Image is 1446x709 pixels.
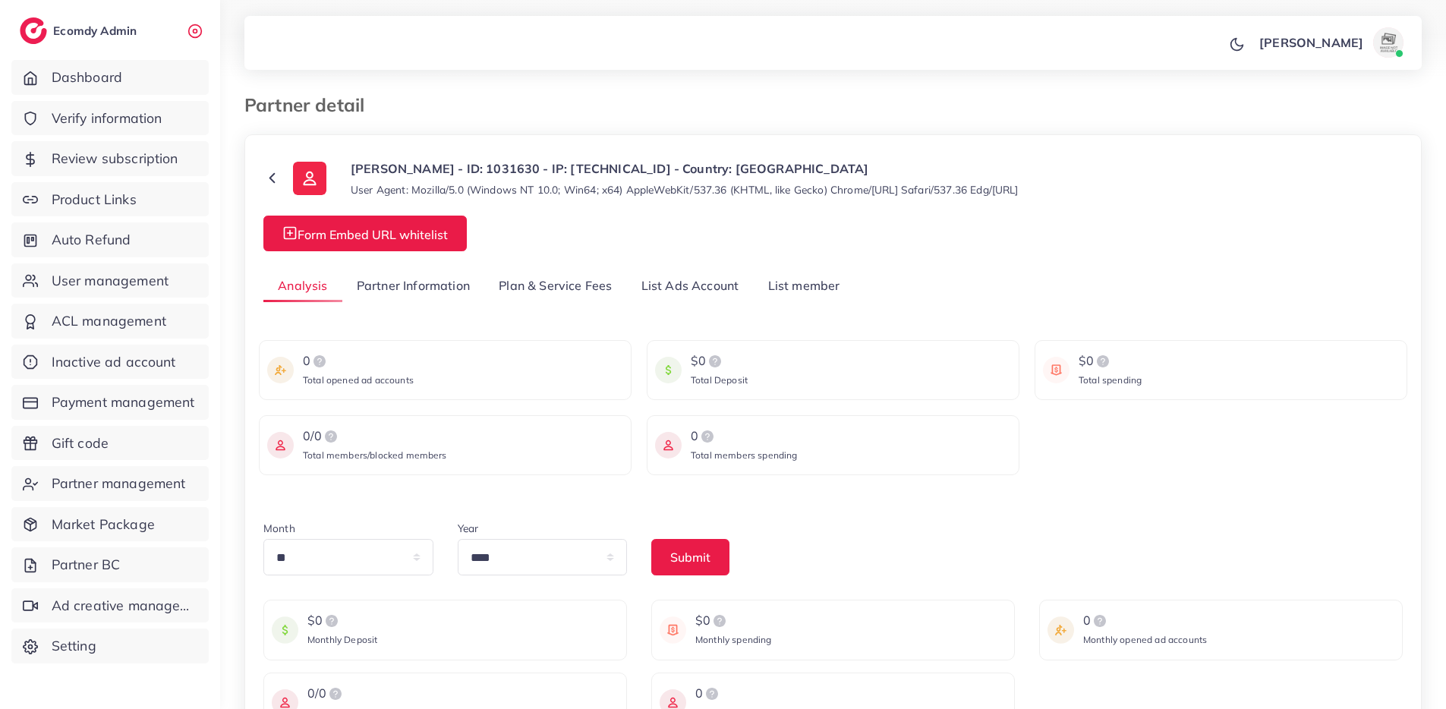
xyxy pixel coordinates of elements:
[11,263,209,298] a: User management
[11,222,209,257] a: Auto Refund
[323,612,341,630] img: logo
[1091,612,1109,630] img: logo
[484,269,626,302] a: Plan & Service Fees
[20,17,140,44] a: logoEcomdy Admin
[244,94,376,116] h3: Partner detail
[710,612,729,630] img: logo
[52,555,121,575] span: Partner BC
[267,427,294,463] img: icon payment
[351,182,1019,197] small: User Agent: Mozilla/5.0 (Windows NT 10.0; Win64; x64) AppleWebKit/537.36 (KHTML, like Gecko) Chro...
[310,352,329,370] img: logo
[11,466,209,501] a: Partner management
[11,345,209,380] a: Inactive ad account
[303,449,447,461] span: Total members/blocked members
[52,392,195,412] span: Payment management
[1047,612,1074,648] img: icon payment
[627,269,754,302] a: List Ads Account
[11,629,209,663] a: Setting
[52,474,186,493] span: Partner management
[11,385,209,420] a: Payment management
[52,190,137,210] span: Product Links
[655,427,682,463] img: icon payment
[53,24,140,38] h2: Ecomdy Admin
[691,374,748,386] span: Total Deposit
[11,101,209,136] a: Verify information
[695,634,772,645] span: Monthly spending
[655,352,682,388] img: icon payment
[11,547,209,582] a: Partner BC
[52,311,166,331] span: ACL management
[11,141,209,176] a: Review subscription
[458,521,479,536] label: Year
[691,352,748,370] div: $0
[52,68,122,87] span: Dashboard
[293,162,326,195] img: ic-user-info.36bf1079.svg
[703,685,721,703] img: logo
[52,149,178,169] span: Review subscription
[303,427,447,446] div: 0/0
[20,17,47,44] img: logo
[307,685,486,703] div: 0/0
[695,685,815,703] div: 0
[11,304,209,339] a: ACL management
[698,427,717,446] img: logo
[263,269,342,302] a: Analysis
[706,352,724,370] img: logo
[691,427,798,446] div: 0
[1083,612,1207,630] div: 0
[303,374,414,386] span: Total opened ad accounts
[52,636,96,656] span: Setting
[1079,352,1142,370] div: $0
[267,352,294,388] img: icon payment
[11,426,209,461] a: Gift code
[1259,33,1363,52] p: [PERSON_NAME]
[263,216,467,251] button: Form Embed URL whitelist
[11,60,209,95] a: Dashboard
[322,427,340,446] img: logo
[52,596,197,616] span: Ad creative management
[272,612,298,648] img: icon payment
[651,539,729,575] button: Submit
[52,433,109,453] span: Gift code
[691,449,798,461] span: Total members spending
[263,521,295,536] label: Month
[307,634,377,645] span: Monthly Deposit
[351,159,1019,178] p: [PERSON_NAME] - ID: 1031630 - IP: [TECHNICAL_ID] - Country: [GEOGRAPHIC_DATA]
[326,685,345,703] img: logo
[11,588,209,623] a: Ad creative management
[52,109,162,128] span: Verify information
[660,612,686,648] img: icon payment
[342,269,484,302] a: Partner Information
[695,612,772,630] div: $0
[1083,634,1207,645] span: Monthly opened ad accounts
[303,352,414,370] div: 0
[52,271,169,291] span: User management
[753,269,854,302] a: List member
[1251,27,1410,58] a: [PERSON_NAME]avatar
[52,515,155,534] span: Market Package
[11,182,209,217] a: Product Links
[307,612,377,630] div: $0
[11,507,209,542] a: Market Package
[1094,352,1112,370] img: logo
[1373,27,1403,58] img: avatar
[1043,352,1070,388] img: icon payment
[52,230,131,250] span: Auto Refund
[52,352,176,372] span: Inactive ad account
[1079,374,1142,386] span: Total spending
